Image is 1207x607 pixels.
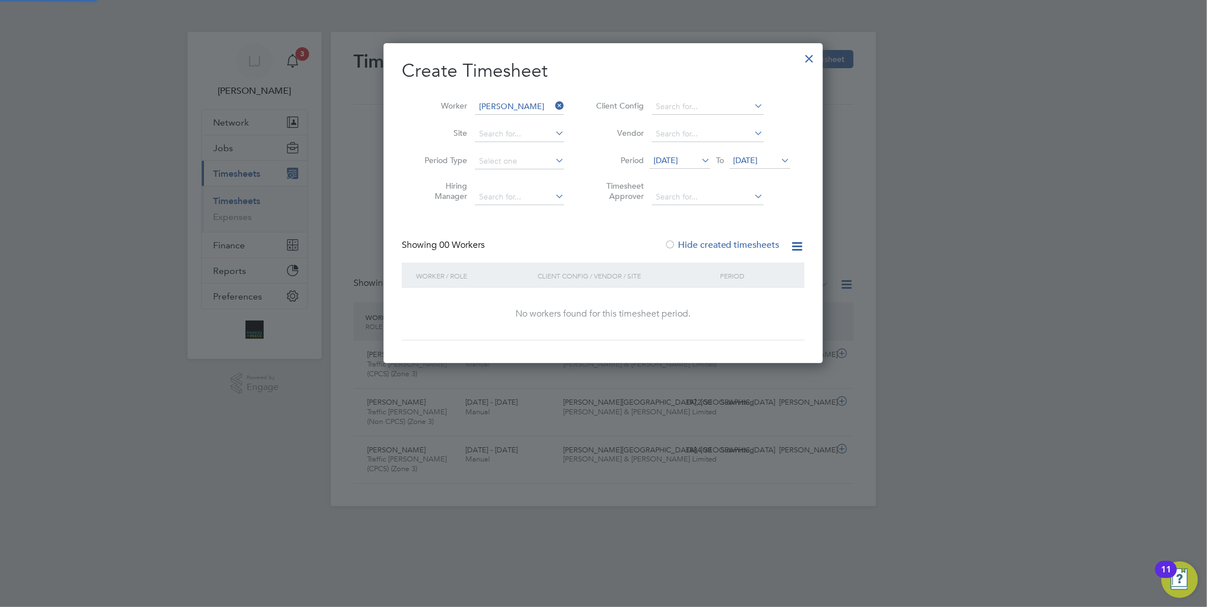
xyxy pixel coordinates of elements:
[593,181,644,201] label: Timesheet Approver
[475,153,564,169] input: Select one
[664,239,780,251] label: Hide created timesheets
[535,263,717,289] div: Client Config / Vendor / Site
[1162,562,1198,598] button: Open Resource Center, 11 new notifications
[593,128,644,138] label: Vendor
[416,155,467,165] label: Period Type
[413,308,793,320] div: No workers found for this timesheet period.
[652,99,764,115] input: Search for...
[654,155,678,165] span: [DATE]
[402,59,805,83] h2: Create Timesheet
[413,263,535,289] div: Worker / Role
[1161,569,1171,584] div: 11
[475,189,564,205] input: Search for...
[402,239,487,251] div: Showing
[416,101,467,111] label: Worker
[593,155,644,165] label: Period
[652,189,764,205] input: Search for...
[416,128,467,138] label: Site
[593,101,644,111] label: Client Config
[475,99,564,115] input: Search for...
[713,153,727,168] span: To
[717,263,793,289] div: Period
[734,155,758,165] span: [DATE]
[439,239,485,251] span: 00 Workers
[416,181,467,201] label: Hiring Manager
[652,126,764,142] input: Search for...
[475,126,564,142] input: Search for...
